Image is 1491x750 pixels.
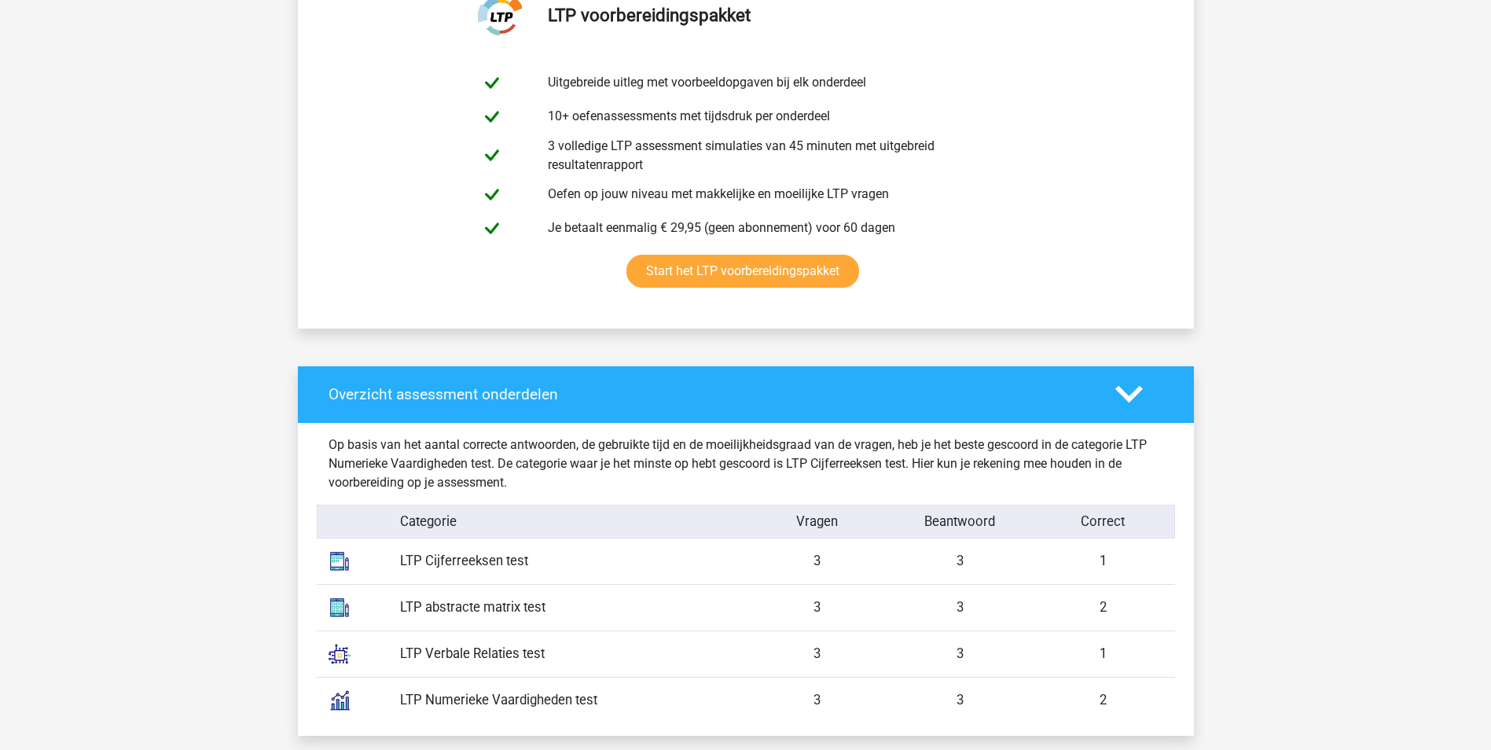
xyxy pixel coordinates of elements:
div: Beantwoord [888,512,1031,531]
div: 3 [889,690,1032,710]
div: LTP abstracte matrix test [388,597,746,617]
div: 3 [746,690,889,710]
img: abstract_matrices.1a7a1577918d.svg [320,588,359,627]
img: number_sequences.393b09ea44bb.svg [320,542,359,581]
div: 1 [1032,551,1175,571]
div: Categorie [388,512,745,531]
img: numerical_reasoning.c2aee8c4b37e.svg [320,681,359,720]
div: 2 [1032,690,1175,710]
div: 3 [889,644,1032,664]
div: 1 [1032,644,1175,664]
img: analogies.7686177dca09.svg [320,634,359,674]
div: LTP Numerieke Vaardigheden test [388,690,746,710]
div: 3 [746,644,889,664]
h4: Overzicht assessment onderdelen [329,385,1092,403]
a: Start het LTP voorbereidingspakket [626,255,859,288]
div: LTP Cijferreeksen test [388,551,746,571]
div: 3 [746,597,889,617]
div: Op basis van het aantal correcte antwoorden, de gebruikte tijd en de moeilijkheidsgraad van de vr... [317,436,1175,492]
div: Correct [1031,512,1174,531]
div: Vragen [746,512,889,531]
div: LTP Verbale Relaties test [388,644,746,664]
div: 3 [889,551,1032,571]
div: 3 [746,551,889,571]
div: 2 [1032,597,1175,617]
div: 3 [889,597,1032,617]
